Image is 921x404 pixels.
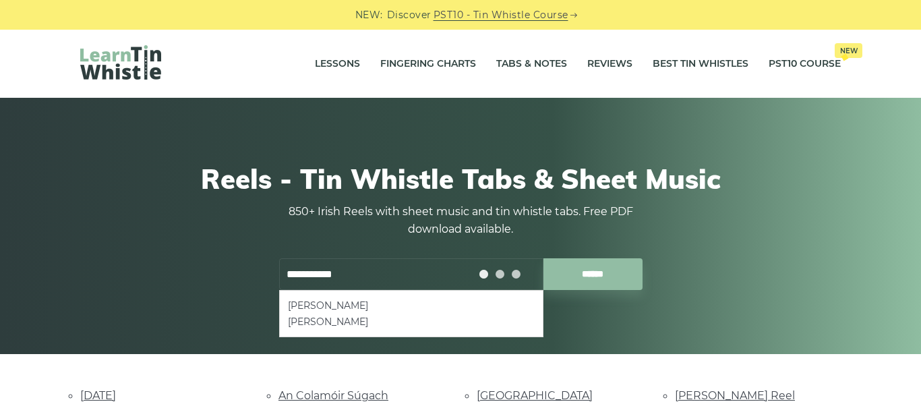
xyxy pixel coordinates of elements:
p: 850+ Irish Reels with sheet music and tin whistle tabs. Free PDF download available. [278,203,643,238]
a: [PERSON_NAME] Reel [675,389,795,402]
a: Fingering Charts [380,47,476,81]
a: Reviews [587,47,632,81]
a: Tabs & Notes [496,47,567,81]
img: LearnTinWhistle.com [80,45,161,80]
a: An Colamóir Súgach [278,389,388,402]
li: [PERSON_NAME] [288,297,535,314]
a: PST10 CourseNew [769,47,841,81]
a: Lessons [315,47,360,81]
h1: Reels - Tin Whistle Tabs & Sheet Music [80,163,841,195]
a: Best Tin Whistles [653,47,748,81]
span: New [835,43,862,58]
a: [DATE] [80,389,116,402]
a: [GEOGRAPHIC_DATA] [477,389,593,402]
li: [PERSON_NAME] [288,314,535,330]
